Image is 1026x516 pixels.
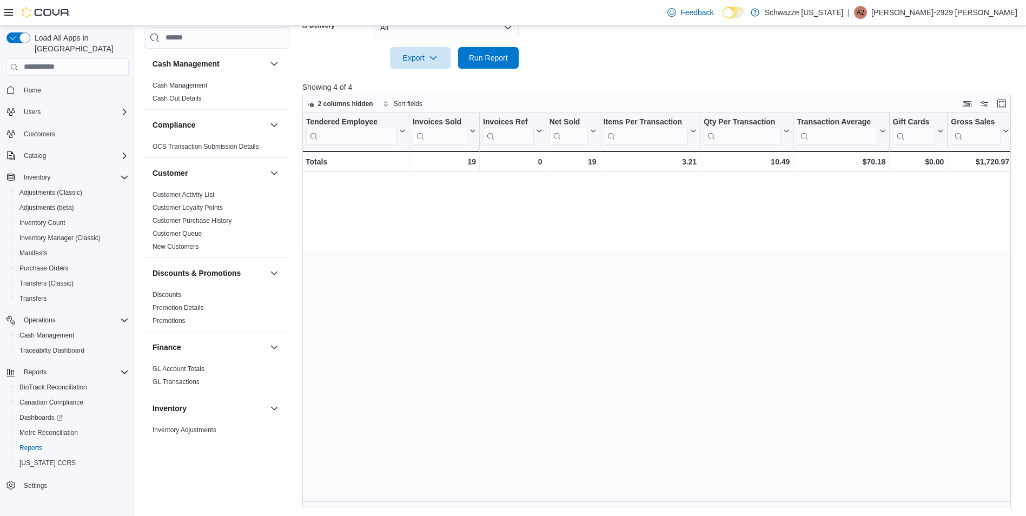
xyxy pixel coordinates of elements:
a: OCS Transaction Submission Details [153,143,259,150]
button: 2 columns hidden [303,97,378,110]
button: Manifests [11,246,133,261]
button: Reports [11,440,133,455]
span: Promotions [153,316,186,325]
button: Users [2,104,133,120]
span: Discounts [153,290,181,299]
div: Items Per Transaction [603,117,688,127]
a: BioTrack Reconciliation [15,381,91,394]
span: New Customers [153,242,198,251]
button: Reports [2,365,133,380]
span: Traceabilty Dashboard [19,346,84,355]
div: Gross Sales [951,117,1001,127]
span: Manifests [15,247,129,260]
span: Inventory Manager (Classic) [19,234,101,242]
button: Cash Management [153,58,266,69]
div: Gift Card Sales [892,117,935,144]
span: Load All Apps in [GEOGRAPHIC_DATA] [30,32,129,54]
button: BioTrack Reconciliation [11,380,133,395]
button: Finance [153,342,266,353]
span: Traceabilty Dashboard [15,344,129,357]
p: Showing 4 of 4 [302,82,1018,92]
span: Inventory Count [19,219,65,227]
button: Catalog [2,148,133,163]
button: Adjustments (Classic) [11,185,133,200]
a: Dashboards [15,411,67,424]
span: Run Report [469,52,508,63]
button: Traceabilty Dashboard [11,343,133,358]
button: Customer [153,168,266,178]
span: Customers [19,127,129,141]
button: [US_STATE] CCRS [11,455,133,471]
div: 19 [413,155,476,168]
a: Dashboards [11,410,133,425]
div: Cash Management [144,79,289,109]
span: Inventory Manager (Classic) [15,231,129,244]
a: Metrc Reconciliation [15,426,82,439]
div: Tendered Employee [306,117,397,127]
button: Transfers [11,291,133,306]
a: Cash Management [153,82,207,89]
button: Operations [2,313,133,328]
span: Adjustments (Classic) [19,188,82,197]
p: [PERSON_NAME]-2929 [PERSON_NAME] [871,6,1017,19]
span: OCS Transaction Submission Details [153,142,259,151]
span: Customer Purchase History [153,216,232,225]
div: Adrian-2929 Telles [854,6,867,19]
span: Operations [19,314,129,327]
a: GL Transactions [153,378,200,386]
button: Customers [2,126,133,142]
a: Feedback [663,2,718,23]
button: Customer [268,167,281,180]
button: Compliance [268,118,281,131]
button: Catalog [19,149,50,162]
div: Transaction Average [797,117,877,144]
div: Net Sold [549,117,587,127]
button: Cash Management [268,57,281,70]
input: Dark Mode [723,7,745,18]
span: Transfers [15,292,129,305]
span: Cash Management [15,329,129,342]
span: [US_STATE] CCRS [19,459,76,467]
div: Invoices Sold [413,117,467,144]
button: Inventory [153,403,266,414]
a: Cash Management [15,329,78,342]
button: Metrc Reconciliation [11,425,133,440]
a: Home [19,84,45,97]
span: Catalog [19,149,129,162]
button: Display options [978,97,991,110]
div: 10.49 [704,155,790,168]
p: | [848,6,850,19]
span: Customer Activity List [153,190,215,199]
span: Adjustments (Classic) [15,186,129,199]
span: Customers [24,130,55,138]
div: 0 [483,155,542,168]
div: Gift Cards [892,117,935,127]
button: Finance [268,341,281,354]
button: Qty Per Transaction [704,117,790,144]
a: Traceabilty Dashboard [15,344,89,357]
div: Finance [144,362,289,393]
button: Transfers (Classic) [11,276,133,291]
a: Adjustments (Classic) [15,186,87,199]
span: Cash Management [19,331,74,340]
a: Inventory Adjustments [153,426,216,434]
button: Invoices Sold [413,117,476,144]
button: Transaction Average [797,117,885,144]
div: Discounts & Promotions [144,288,289,332]
span: Sort fields [394,100,422,108]
span: Cash Management [153,81,207,90]
a: Customers [19,128,59,141]
span: Settings [24,481,47,490]
span: Promotion Details [153,303,204,312]
div: 3.21 [603,155,697,168]
div: Net Sold [549,117,587,144]
button: Reports [19,366,51,379]
span: Users [19,105,129,118]
button: Inventory Count [11,215,133,230]
span: Inventory Count [15,216,129,229]
button: Invoices Ref [483,117,542,144]
span: Reports [19,366,129,379]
